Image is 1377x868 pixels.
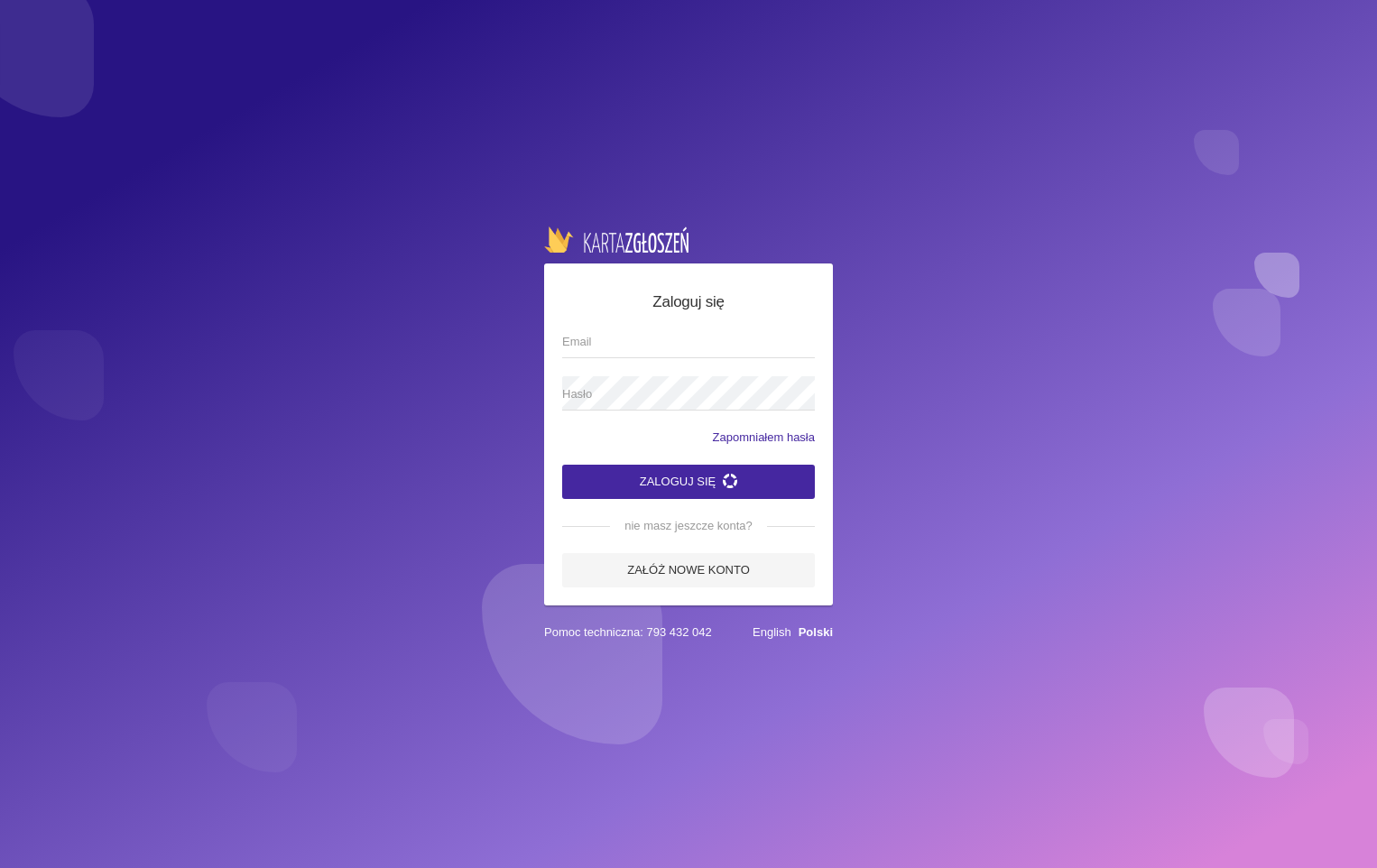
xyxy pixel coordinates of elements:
h5: Zaloguj się [562,291,815,314]
a: English [753,625,791,639]
a: Zapomniałem hasła [713,429,815,447]
input: Email [562,324,815,358]
input: Hasło [562,376,815,411]
img: logo-karta.png [544,226,688,252]
a: Załóż nowe konto [562,553,815,587]
span: Pomoc techniczna: 793 432 042 [544,623,712,642]
a: Polski [799,625,833,639]
span: Email [562,333,797,351]
span: nie masz jeszcze konta? [610,517,767,535]
span: Hasło [562,385,797,403]
button: Zaloguj się [562,465,815,499]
